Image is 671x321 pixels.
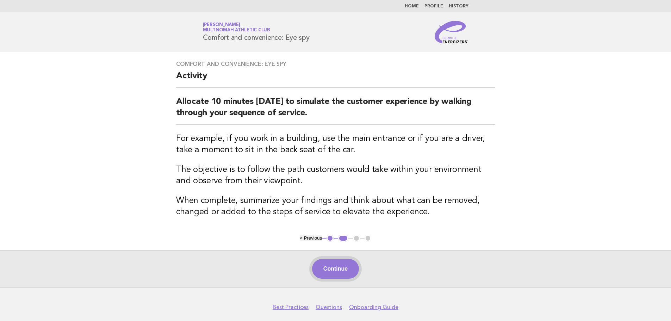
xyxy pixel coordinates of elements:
[176,164,495,187] h3: The objective is to follow the path customers would take within your environment and observe from...
[176,195,495,218] h3: When complete, summarize your findings and think about what can be removed, changed or added to t...
[300,235,322,241] button: < Previous
[203,23,270,32] a: [PERSON_NAME]Multnomah Athletic Club
[312,259,359,279] button: Continue
[176,70,495,88] h2: Activity
[327,235,334,242] button: 1
[405,4,419,8] a: Home
[449,4,468,8] a: History
[435,21,468,43] img: Service Energizers
[349,304,398,311] a: Onboarding Guide
[176,61,495,68] h3: Comfort and convenience: Eye spy
[424,4,443,8] a: Profile
[176,133,495,156] h3: For example, if you work in a building, use the main entrance or if you are a driver, take a mome...
[316,304,342,311] a: Questions
[338,235,348,242] button: 2
[176,96,495,125] h2: Allocate 10 minutes [DATE] to simulate the customer experience by walking through your sequence o...
[203,28,270,33] span: Multnomah Athletic Club
[273,304,309,311] a: Best Practices
[203,23,310,41] h1: Comfort and convenience: Eye spy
